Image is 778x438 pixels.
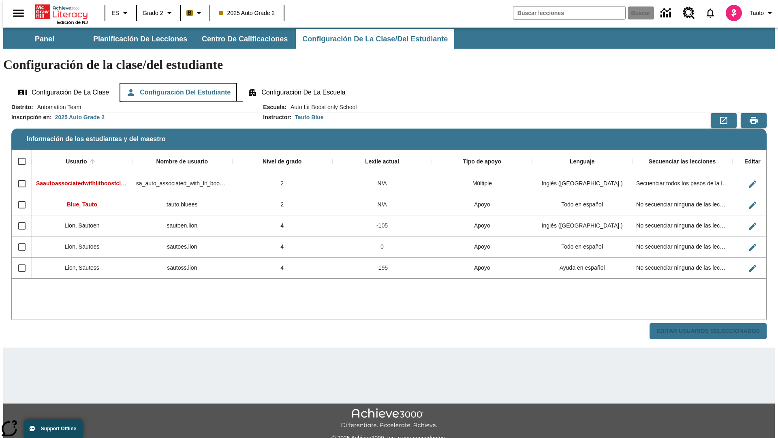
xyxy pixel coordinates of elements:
div: Inglés (EE. UU.) [532,215,632,236]
button: Lenguaje: ES, Selecciona un idioma [108,6,134,20]
div: No secuenciar ninguna de las lecciones [632,194,732,215]
div: Múltiple [432,173,532,194]
a: Notificaciones [700,2,721,24]
div: Configuración de la clase/del estudiante [11,83,767,102]
input: Buscar campo [513,6,625,19]
button: Boost El color de la clase es anaranjado claro. Cambiar el color de la clase. [183,6,207,20]
button: Configuración del estudiante [120,83,237,102]
div: N/A [332,194,432,215]
div: Información de los estudiantes y del maestro [11,103,767,339]
div: Ayuda en español [532,258,632,279]
button: Configuración de la escuela [241,83,352,102]
div: Lexile actual [365,158,399,165]
a: Portada [35,4,88,20]
button: Grado: Grado 2, Elige un grado [139,6,177,20]
img: Achieve3000 Differentiate Accelerate Achieve [341,408,437,429]
div: 2 [232,194,332,215]
button: Planificación de lecciones [87,29,194,49]
img: avatar image [726,5,742,21]
div: Todo en español [532,194,632,215]
div: Nombre de usuario [156,158,208,165]
div: Apoyo [432,215,532,236]
button: Editar Usuario [744,218,761,234]
div: Todo en español [532,236,632,258]
div: Tauto Blue [295,113,323,121]
h2: Instructor : [263,114,291,121]
span: Automation Team [33,103,81,111]
div: 4 [232,215,332,236]
button: Panel [4,29,85,49]
div: Subbarra de navegación [3,28,775,49]
div: Apoyo [432,258,532,279]
div: Portada [35,3,88,25]
button: Abrir el menú lateral [6,1,30,25]
span: ES [111,9,119,17]
button: Editar Usuario [744,239,761,255]
span: 2025 Auto Grade 2 [219,9,275,17]
span: Lion, Sautoes [65,243,100,250]
div: Lenguaje [570,158,594,165]
h2: Escuela : [263,104,286,111]
div: No secuenciar ninguna de las lecciones [632,215,732,236]
a: Centro de información [656,2,678,24]
div: -105 [332,215,432,236]
div: sautoss.lion [132,258,232,279]
span: Blue, Tauto [67,201,97,208]
button: Perfil/Configuración [747,6,778,20]
h2: Inscripción en : [11,114,52,121]
a: Centro de recursos, Se abrirá en una pestaña nueva. [678,2,700,24]
span: Tauto [750,9,764,17]
div: 4 [232,258,332,279]
button: Configuración de la clase/del estudiante [296,29,454,49]
div: Secuenciar las lecciones [649,158,716,165]
div: -195 [332,258,432,279]
span: Saautoassociatedwithlitboostcl, Saautoassociatedwithlitboostcl [36,180,209,187]
h1: Configuración de la clase/del estudiante [3,57,775,72]
button: Configuración de la clase [11,83,115,102]
div: No secuenciar ninguna de las lecciones [632,258,732,279]
div: Apoyo [432,194,532,215]
div: N/A [332,173,432,194]
div: sautoes.lion [132,236,232,258]
span: Lion, Sautoen [64,222,99,229]
span: Información de los estudiantes y del maestro [26,135,165,143]
div: sa_auto_associated_with_lit_boost_classes [132,173,232,194]
div: Nivel de grado [263,158,301,165]
button: Vista previa de impresión [741,113,767,128]
div: Tipo de apoyo [463,158,501,165]
button: Escoja un nuevo avatar [721,2,747,24]
div: 4 [232,236,332,258]
div: 2025 Auto Grade 2 [55,113,105,121]
div: tauto.bluees [132,194,232,215]
div: 0 [332,236,432,258]
div: Apoyo [432,236,532,258]
span: Grado 2 [143,9,163,17]
span: Support Offline [41,426,76,432]
span: Lion, Sautoss [65,264,99,271]
div: Editar [744,158,761,165]
button: Editar Usuario [744,197,761,213]
span: Auto Lit Boost only School [286,103,357,111]
span: Edición de NJ [57,20,88,25]
div: No secuenciar ninguna de las lecciones [632,236,732,258]
div: sautoen.lion [132,215,232,236]
h2: Distrito : [11,104,33,111]
div: Inglés (EE. UU.) [532,173,632,194]
div: Usuario [66,158,87,165]
button: Editar Usuario [744,260,761,277]
button: Exportar a CSV [711,113,737,128]
button: Centro de calificaciones [195,29,294,49]
button: Editar Usuario [744,176,761,192]
div: 2 [232,173,332,194]
button: Support Offline [24,419,83,438]
div: Subbarra de navegación [3,29,455,49]
span: B [188,8,192,18]
div: Secuenciar todos los pasos de la lección [632,173,732,194]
